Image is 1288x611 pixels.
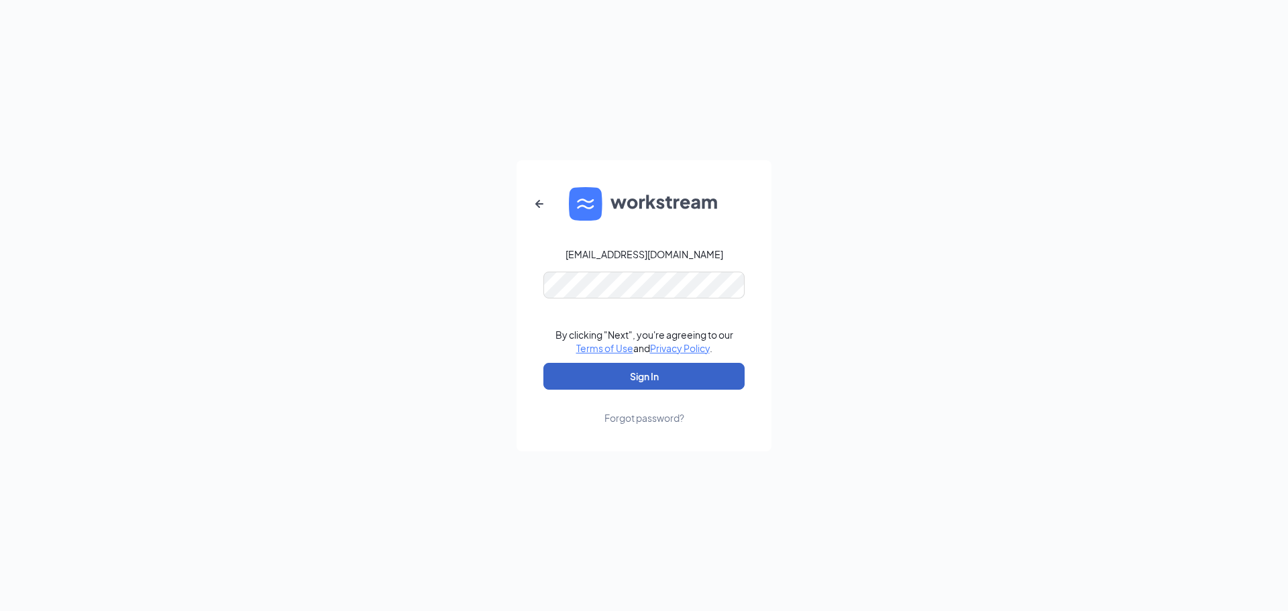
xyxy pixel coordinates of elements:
[531,196,547,212] svg: ArrowLeftNew
[604,390,684,425] a: Forgot password?
[569,187,719,221] img: WS logo and Workstream text
[566,247,723,261] div: [EMAIL_ADDRESS][DOMAIN_NAME]
[604,411,684,425] div: Forgot password?
[576,342,633,354] a: Terms of Use
[555,328,733,355] div: By clicking "Next", you're agreeing to our and .
[650,342,710,354] a: Privacy Policy
[543,363,745,390] button: Sign In
[523,188,555,220] button: ArrowLeftNew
